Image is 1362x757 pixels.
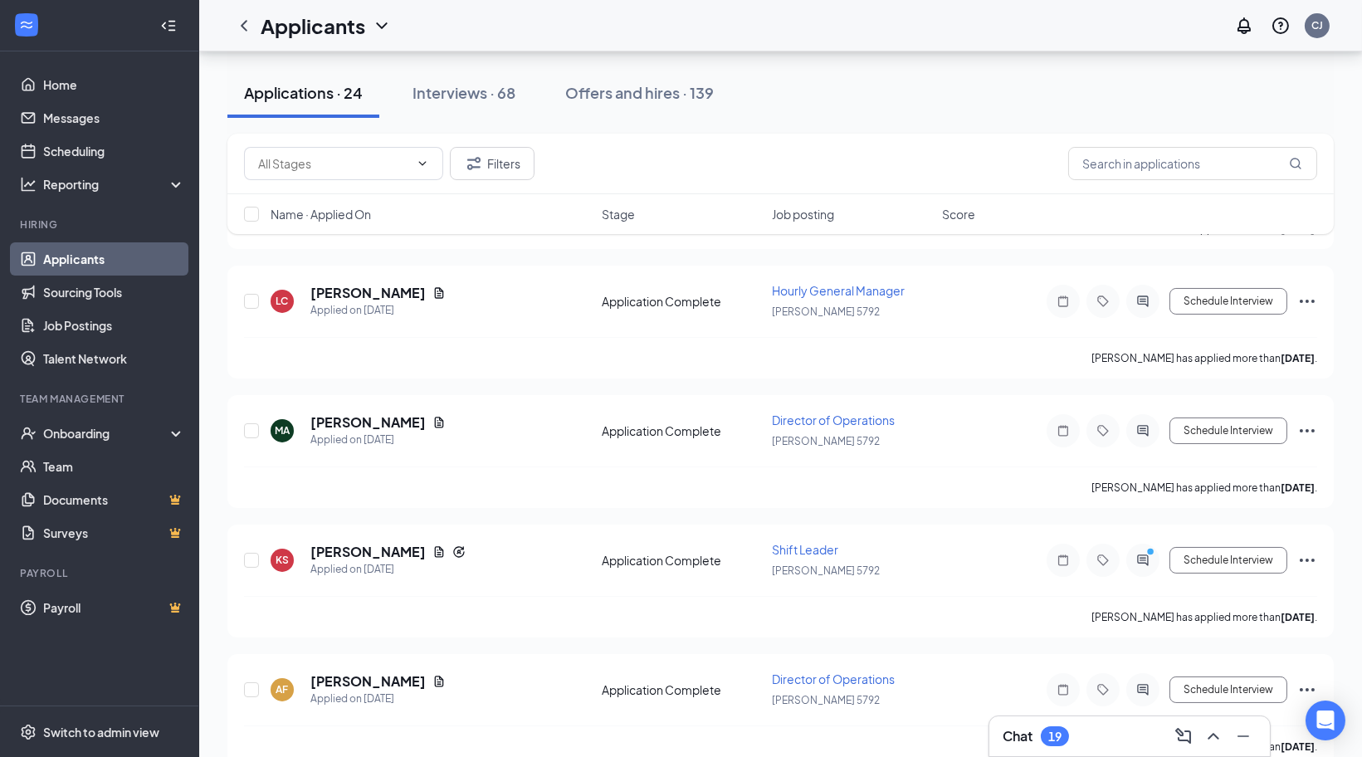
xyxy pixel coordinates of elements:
button: Minimize [1230,723,1257,750]
button: Schedule Interview [1169,676,1287,703]
p: [PERSON_NAME] has applied more than . [1091,610,1317,624]
input: Search in applications [1068,147,1317,180]
div: Applied on [DATE] [310,561,466,578]
svg: Note [1053,295,1073,308]
svg: Document [432,286,446,300]
svg: Tag [1093,554,1113,567]
svg: ActiveChat [1133,295,1153,308]
svg: QuestionInfo [1271,16,1291,36]
svg: Note [1053,554,1073,567]
button: ComposeMessage [1170,723,1197,750]
div: Applied on [DATE] [310,302,446,319]
svg: Minimize [1233,726,1253,746]
div: Team Management [20,392,182,406]
svg: Document [432,545,446,559]
a: DocumentsCrown [43,483,185,516]
p: [PERSON_NAME] has applied more than . [1091,481,1317,495]
div: Applied on [DATE] [310,691,446,707]
svg: ChevronLeft [234,16,254,36]
button: Filter Filters [450,147,535,180]
div: Onboarding [43,425,171,442]
input: All Stages [258,154,409,173]
span: [PERSON_NAME] 5792 [772,435,880,447]
div: LC [276,294,289,308]
span: Director of Operations [772,413,895,427]
span: Hourly General Manager [772,283,905,298]
div: 19 [1048,730,1062,744]
b: [DATE] [1281,481,1315,494]
a: Applicants [43,242,185,276]
a: Sourcing Tools [43,276,185,309]
span: Score [942,206,975,222]
svg: Document [432,416,446,429]
svg: ChevronUp [1203,726,1223,746]
svg: Reapply [452,545,466,559]
div: Application Complete [602,293,762,310]
svg: Collapse [160,17,177,34]
svg: ChevronDown [372,16,392,36]
svg: Tag [1093,295,1113,308]
svg: Settings [20,724,37,740]
svg: Analysis [20,176,37,193]
span: Director of Operations [772,672,895,686]
span: [PERSON_NAME] 5792 [772,694,880,706]
a: Talent Network [43,342,185,375]
div: Applications · 24 [244,82,363,103]
b: [DATE] [1281,611,1315,623]
div: Application Complete [602,552,762,569]
div: CJ [1311,18,1323,32]
div: Application Complete [602,681,762,698]
a: Job Postings [43,309,185,342]
a: Team [43,450,185,483]
div: Switch to admin view [43,724,159,740]
a: Scheduling [43,134,185,168]
h1: Applicants [261,12,365,40]
svg: ComposeMessage [1174,726,1194,746]
div: MA [275,423,290,437]
span: Job posting [772,206,834,222]
svg: WorkstreamLogo [18,17,35,33]
button: ChevronUp [1200,723,1227,750]
span: Name · Applied On [271,206,371,222]
h5: [PERSON_NAME] [310,284,426,302]
svg: ActiveChat [1133,424,1153,437]
span: [PERSON_NAME] 5792 [772,564,880,577]
button: Schedule Interview [1169,418,1287,444]
div: Interviews · 68 [413,82,515,103]
p: [PERSON_NAME] has applied more than . [1091,351,1317,365]
b: [DATE] [1281,740,1315,753]
div: Application Complete [602,422,762,439]
h5: [PERSON_NAME] [310,413,426,432]
svg: UserCheck [20,425,37,442]
svg: ActiveChat [1133,683,1153,696]
div: Payroll [20,566,182,580]
a: Messages [43,101,185,134]
svg: Ellipses [1297,680,1317,700]
a: SurveysCrown [43,516,185,549]
a: Home [43,68,185,101]
svg: Ellipses [1297,291,1317,311]
svg: Note [1053,424,1073,437]
b: [DATE] [1281,352,1315,364]
h5: [PERSON_NAME] [310,543,426,561]
svg: Filter [464,154,484,173]
svg: Ellipses [1297,550,1317,570]
svg: ActiveChat [1133,554,1153,567]
svg: Notifications [1234,16,1254,36]
div: Reporting [43,176,186,193]
svg: Note [1053,683,1073,696]
svg: ChevronDown [416,157,429,170]
button: Schedule Interview [1169,547,1287,574]
svg: PrimaryDot [1143,547,1163,560]
div: AF [276,682,289,696]
button: Schedule Interview [1169,288,1287,315]
svg: MagnifyingGlass [1289,157,1302,170]
svg: Ellipses [1297,421,1317,441]
div: Hiring [20,217,182,232]
div: Applied on [DATE] [310,432,446,448]
div: Open Intercom Messenger [1306,701,1345,740]
svg: Document [432,675,446,688]
span: Shift Leader [772,542,838,557]
h3: Chat [1003,727,1032,745]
